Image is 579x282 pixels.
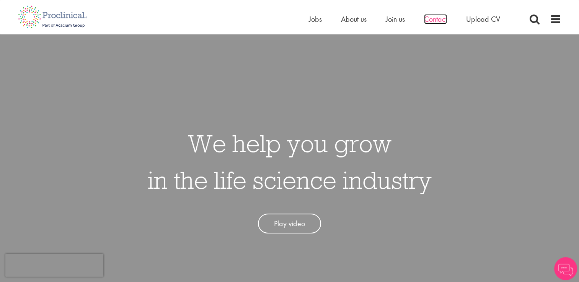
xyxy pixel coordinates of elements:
a: Join us [386,14,405,24]
a: Jobs [309,14,322,24]
a: Play video [258,214,321,234]
a: Contact [424,14,447,24]
a: About us [341,14,367,24]
img: Chatbot [554,257,577,280]
h1: We help you grow in the life science industry [148,125,432,198]
a: Upload CV [466,14,500,24]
